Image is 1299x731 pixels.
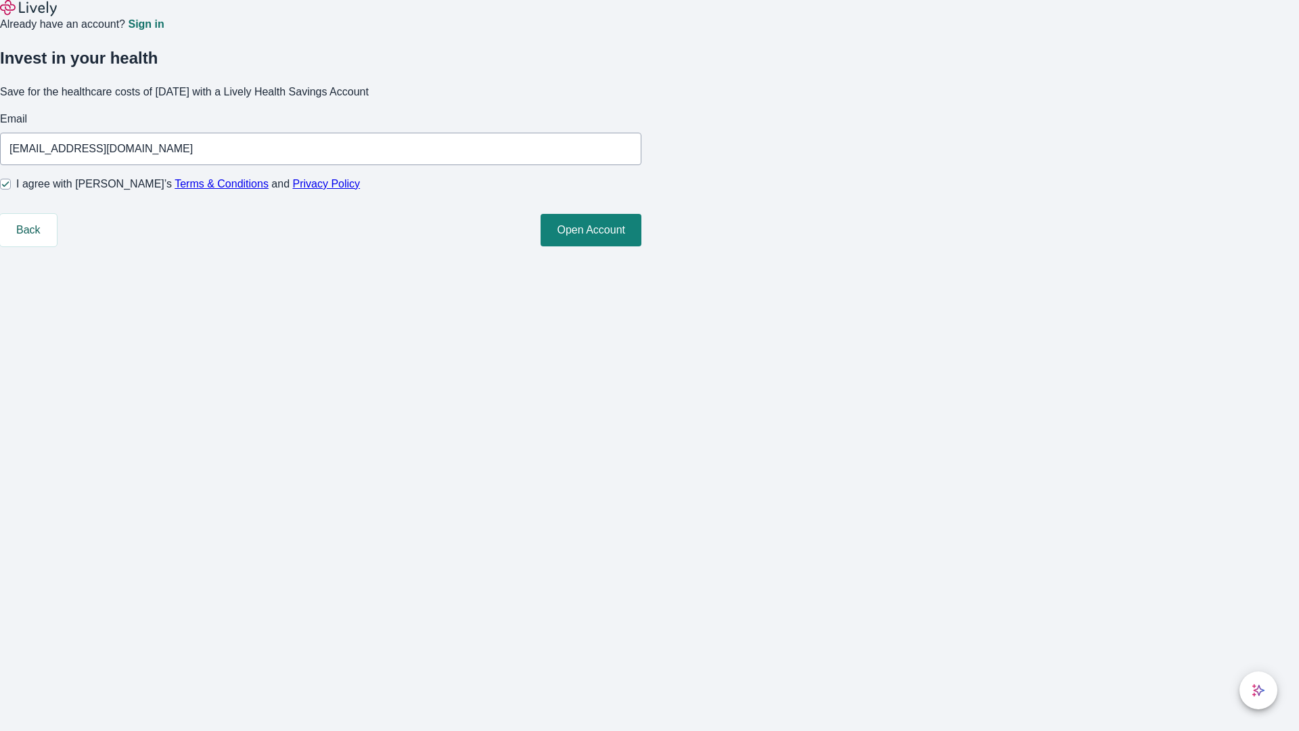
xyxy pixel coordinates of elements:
button: chat [1239,671,1277,709]
a: Sign in [128,19,164,30]
a: Terms & Conditions [175,178,269,190]
svg: Lively AI Assistant [1252,684,1265,697]
a: Privacy Policy [293,178,361,190]
button: Open Account [541,214,641,246]
span: I agree with [PERSON_NAME]’s and [16,176,360,192]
